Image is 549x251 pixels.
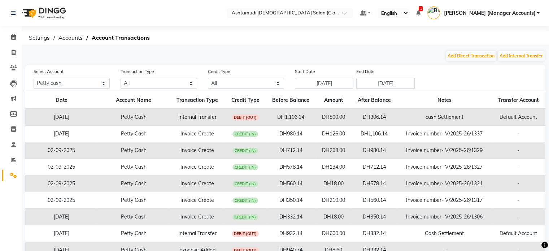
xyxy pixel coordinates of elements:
td: Invoice number- V/2025-26/1327 [397,159,491,176]
button: Add Internal Transfer [498,51,545,61]
label: End Date [356,68,375,75]
td: - [491,176,545,192]
th: Date [25,92,97,109]
span: [PERSON_NAME] (Manager Accounts) [444,9,535,17]
td: - [491,209,545,225]
td: Invoice Create [170,159,225,176]
td: Default Account [491,225,545,242]
td: 02-09-2025 [25,176,97,192]
td: Petty Cash [97,192,170,209]
td: Invoice Create [170,142,225,159]
span: CREDIT (IN) [232,181,258,187]
th: Transaction Type [170,92,225,109]
label: Select Account [34,68,64,75]
span: CREDIT (IN) [232,164,258,170]
td: DH350.14 [351,209,397,225]
td: DH980.14 [266,126,316,142]
img: logo [18,3,68,23]
input: Start Date [295,78,353,89]
td: Default Account [491,109,545,126]
td: DH18.00 [316,176,351,192]
td: Invoice Create [170,176,225,192]
td: Petty Cash [97,209,170,225]
span: DEBIT (OUT) [232,114,259,120]
a: 1 [416,10,420,16]
td: Invoice number- V/2025-26/1306 [397,209,491,225]
td: [DATE] [25,209,97,225]
td: 02-09-2025 [25,159,97,176]
td: Petty Cash [97,159,170,176]
td: DH18.00 [316,209,351,225]
td: DH800.00 [316,109,351,126]
td: DH560.14 [266,176,316,192]
td: Petty Cash [97,225,170,242]
td: DH126.00 [316,126,351,142]
input: End Date [356,78,415,89]
td: DH306.14 [351,109,397,126]
span: Account Transactions [88,31,153,44]
td: DH1,106.14 [266,109,316,126]
span: 1 [419,6,423,11]
td: Invoice number- V/2025-26/1321 [397,176,491,192]
td: - [491,159,545,176]
td: - [491,142,545,159]
td: - [491,192,545,209]
td: Cash Settlement [397,225,491,242]
td: DH600.00 [316,225,351,242]
span: Accounts [55,31,86,44]
td: 02-09-2025 [25,142,97,159]
td: Petty Cash [97,126,170,142]
td: Invoice number- V/2025-26/1317 [397,192,491,209]
label: Start Date [295,68,315,75]
th: Before Balance [266,92,316,109]
td: DH332.14 [266,209,316,225]
td: Petty Cash [97,142,170,159]
td: - [491,126,545,142]
td: DH712.14 [351,159,397,176]
span: Settings [25,31,53,44]
td: DH560.14 [351,192,397,209]
td: [DATE] [25,109,97,126]
td: DH332.14 [351,225,397,242]
td: Petty Cash [97,109,170,126]
td: Invoice Create [170,192,225,209]
td: Invoice Create [170,209,225,225]
td: Internal Transfer [170,225,225,242]
th: After Balance [351,92,397,109]
button: Add Direct Transaction [446,51,496,61]
td: Invoice number- V/2025-26/1337 [397,126,491,142]
label: Credit Type [208,68,230,75]
td: [DATE] [25,225,97,242]
td: DH1,106.14 [351,126,397,142]
span: CREDIT (IN) [232,148,258,153]
span: CREDIT (IN) [232,198,258,203]
th: Notes [397,92,491,109]
td: Invoice Create [170,126,225,142]
td: DH268.00 [316,142,351,159]
td: Petty Cash [97,176,170,192]
td: DH932.14 [266,225,316,242]
td: 02-09-2025 [25,192,97,209]
label: Transaction Type [121,68,154,75]
td: DH712.14 [266,142,316,159]
td: DH210.00 [316,192,351,209]
td: DH980.14 [351,142,397,159]
td: Internal Transfer [170,109,225,126]
td: DH134.00 [316,159,351,176]
span: CREDIT (IN) [232,214,258,220]
span: CREDIT (IN) [232,131,258,137]
th: Account Name [97,92,170,109]
td: DH578.14 [266,159,316,176]
th: Transfer Account [491,92,545,109]
th: Credit Type [225,92,265,109]
td: [DATE] [25,126,97,142]
td: DH350.14 [266,192,316,209]
td: Invoice number- V/2025-26/1329 [397,142,491,159]
span: DEBIT (OUT) [232,231,259,237]
td: DH578.14 [351,176,397,192]
img: Bindu (Manager Accounts) [427,7,440,19]
th: Amount [316,92,351,109]
td: cash Settlement [397,109,491,126]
